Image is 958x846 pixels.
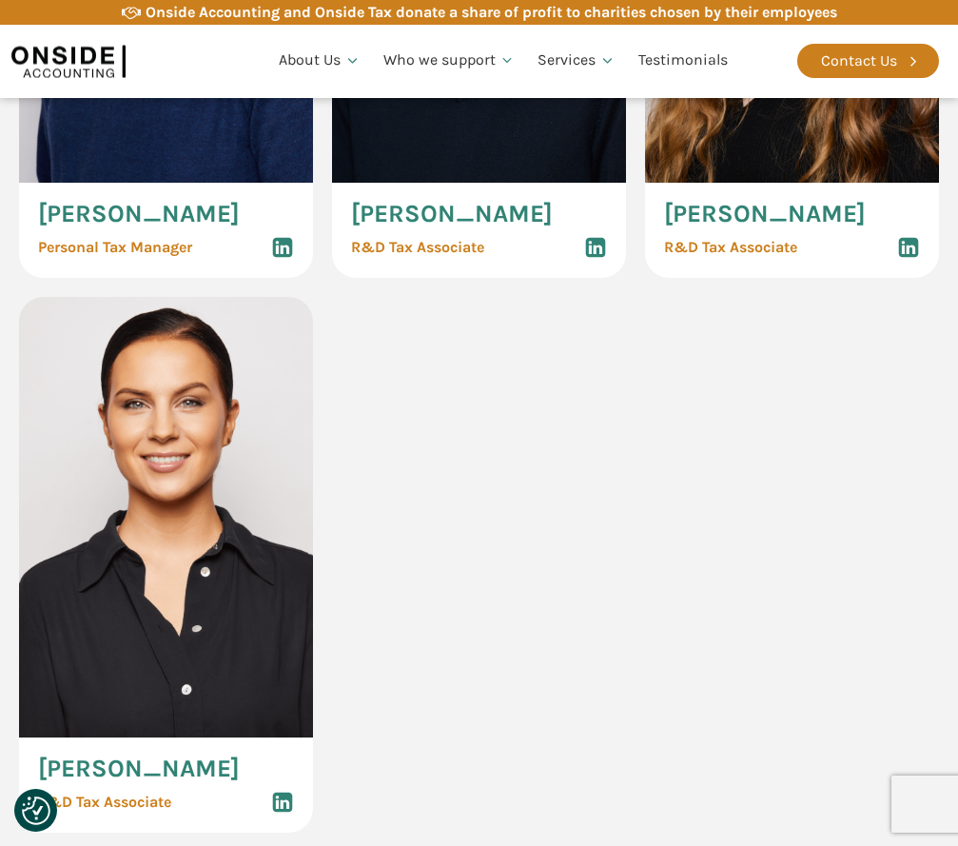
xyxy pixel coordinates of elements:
img: Onside Accounting [11,39,126,83]
a: Services [526,29,627,93]
span: [PERSON_NAME] [38,202,240,226]
span: R&D Tax Associate [664,240,797,255]
a: Contact Us [797,44,939,78]
span: Personal Tax Manager [38,240,192,255]
a: Who we support [372,29,527,93]
a: Testimonials [627,29,739,93]
a: About Us [267,29,372,93]
span: [PERSON_NAME] [351,202,553,226]
div: Contact Us [821,49,897,73]
span: [PERSON_NAME] [664,202,866,226]
img: Revisit consent button [22,797,50,825]
button: Consent Preferences [22,797,50,825]
span: R&D Tax Associate [351,240,484,255]
span: R&D Tax Associate [38,795,171,810]
span: [PERSON_NAME] [38,757,240,781]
